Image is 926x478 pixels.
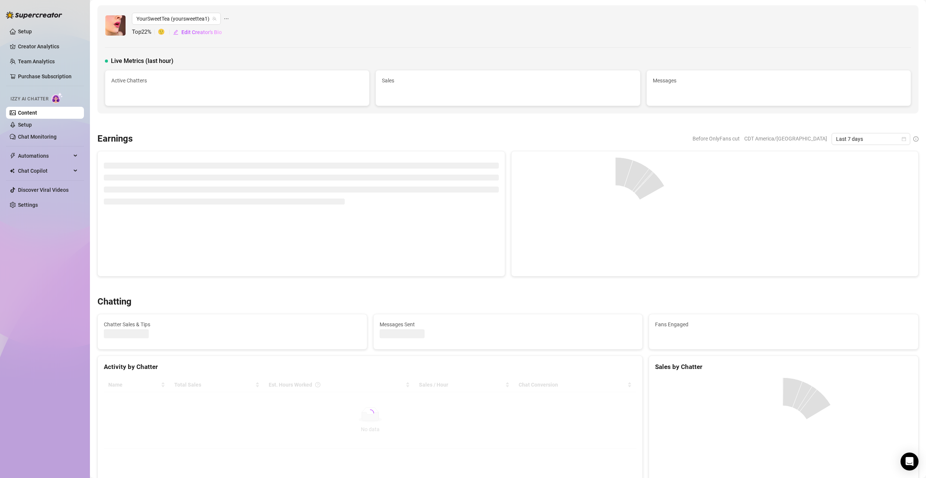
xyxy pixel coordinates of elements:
span: ellipsis [224,13,229,25]
span: YourSweetTea (yoursweettea1) [136,13,216,24]
div: Sales by Chatter [655,362,912,372]
a: Setup [18,122,32,128]
span: edit [173,30,178,35]
img: YourSweetTea [105,15,126,36]
span: Chatter Sales & Tips [104,320,361,329]
span: loading [365,408,375,418]
span: Live Metrics (last hour) [111,57,174,66]
span: Top 22 % [132,28,158,37]
span: Sales [382,76,634,85]
span: calendar [902,137,906,141]
span: CDT America/[GEOGRAPHIC_DATA] [744,133,827,144]
a: Settings [18,202,38,208]
a: Chat Monitoring [18,134,57,140]
h3: Chatting [97,296,132,308]
span: Automations [18,150,71,162]
img: logo-BBDzfeDw.svg [6,11,62,19]
span: thunderbolt [10,153,16,159]
img: AI Chatter [51,93,63,103]
span: Messages Sent [380,320,637,329]
img: Chat Copilot [10,168,15,173]
span: Izzy AI Chatter [10,96,48,103]
a: Discover Viral Videos [18,187,69,193]
a: Purchase Subscription [18,73,72,79]
span: team [212,16,217,21]
span: Chat Copilot [18,165,71,177]
span: Active Chatters [111,76,363,85]
span: Messages [653,76,905,85]
span: Last 7 days [836,133,906,145]
span: Fans Engaged [655,320,912,329]
div: Open Intercom Messenger [901,453,919,471]
a: Team Analytics [18,58,55,64]
span: Edit Creator's Bio [181,29,222,35]
a: Creator Analytics [18,40,78,52]
a: Setup [18,28,32,34]
a: Content [18,110,37,116]
h3: Earnings [97,133,133,145]
span: info-circle [913,136,919,142]
span: Before OnlyFans cut [693,133,740,144]
button: Edit Creator's Bio [173,26,222,38]
span: 🙂 [158,28,173,37]
div: Activity by Chatter [104,362,636,372]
